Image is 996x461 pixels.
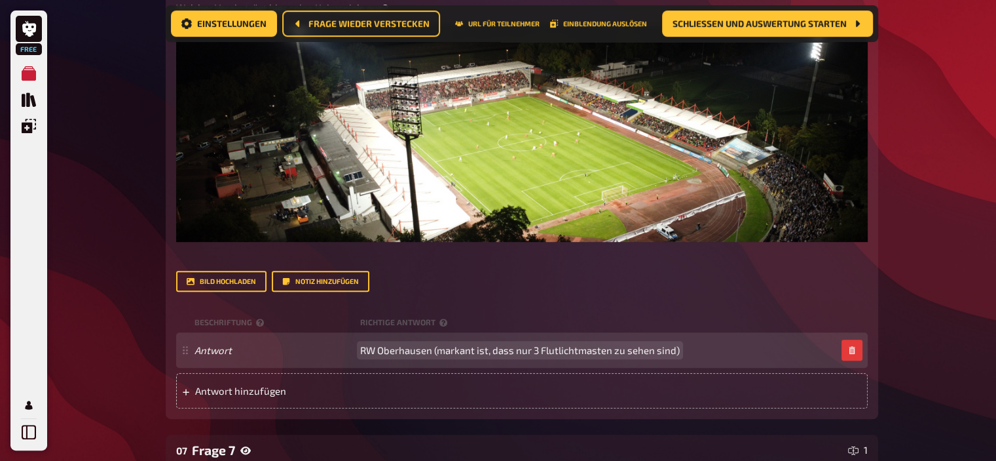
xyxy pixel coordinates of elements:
[192,443,843,458] div: Frage 7
[197,19,267,28] span: Einstellungen
[171,10,277,37] a: Einstellungen
[16,113,42,139] a: Einblendungen
[308,19,430,28] span: Frage wieder verstecken
[195,385,399,397] span: Antwort hinzufügen
[673,19,847,28] span: Schließen und Auswertung starten
[360,344,680,356] span: RW Oberhausen (markant ist, dass nur 3 Flutlichtmasten zu sehen sind)
[282,10,440,37] button: Frage wieder verstecken
[16,60,42,87] a: Meine Quizze
[176,2,388,14] span: Welcher Verein trägt hier seine Heimspiele aus?
[176,26,868,242] img: Stadion Niederrhein | SC Rot-Weiß Oberhausen
[272,271,369,292] button: Notiz hinzufügen
[360,317,451,328] small: Richtige Antwort
[848,445,868,456] div: 1
[455,20,540,28] button: URL für Teilnehmer
[194,344,232,356] i: Antwort
[16,392,42,418] a: Mein Konto
[550,20,647,28] button: Einblendung auslösen
[194,317,355,328] small: Beschriftung
[17,45,41,53] span: Free
[176,445,187,456] div: 07
[176,271,267,292] button: Bild hochladen
[16,87,42,113] a: Quiz Sammlung
[662,10,873,37] button: Schließen und Auswertung starten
